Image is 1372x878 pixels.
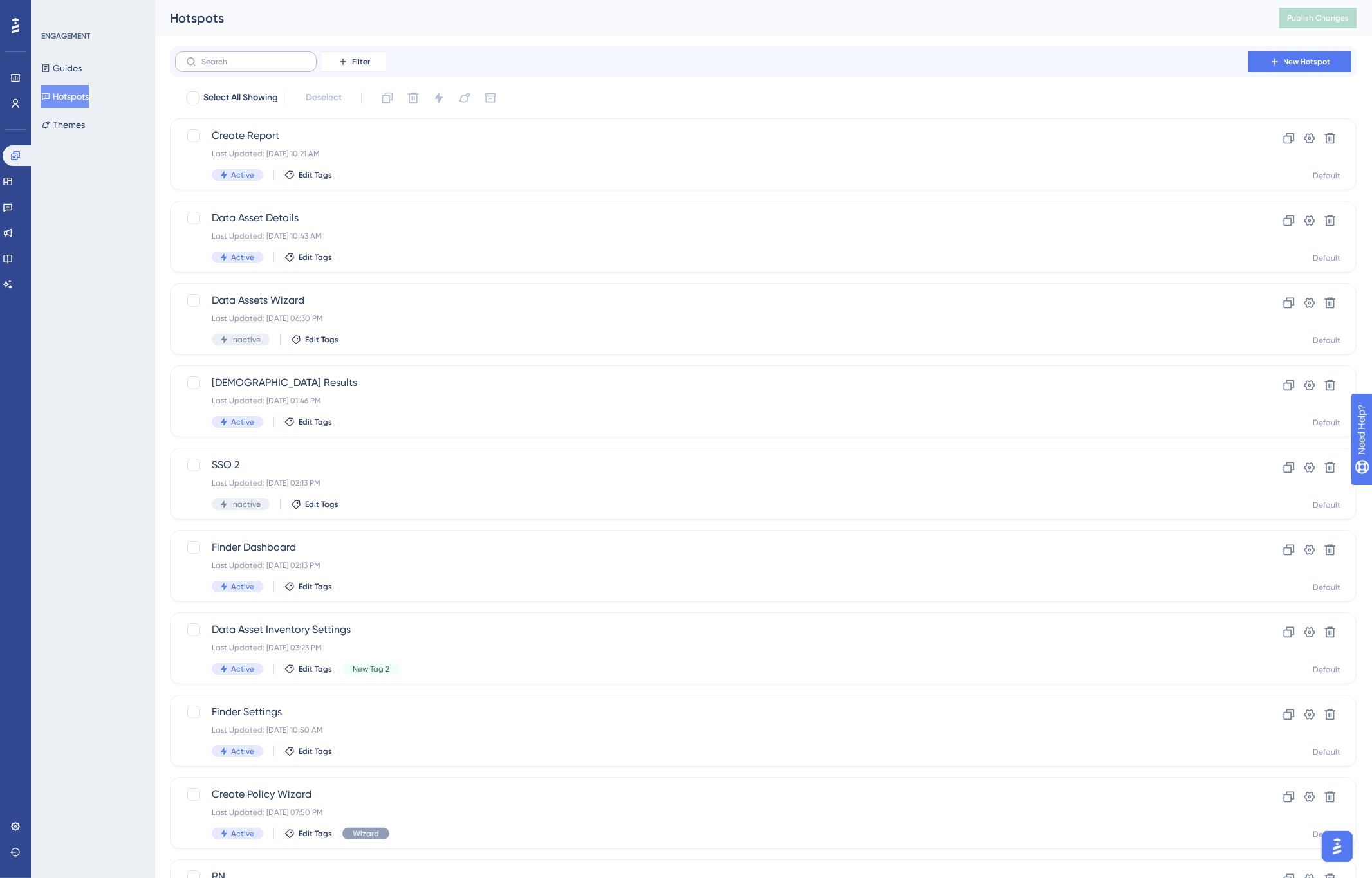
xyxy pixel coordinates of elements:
div: Last Updated: [DATE] 02:13 PM [212,560,1212,571]
div: Hotspots [170,9,1247,27]
div: Default [1313,747,1340,757]
span: Active [231,581,254,592]
span: Edit Tags [305,499,338,509]
button: Edit Tags [284,581,332,592]
span: Edit Tags [299,581,332,592]
div: Default [1313,664,1340,675]
span: Filter [352,57,370,67]
span: Select All Showing [203,90,278,105]
button: Deselect [294,86,353,109]
button: Publish Changes [1279,8,1357,28]
span: Publish Changes [1287,13,1349,23]
div: Default [1313,829,1340,839]
div: Default [1313,170,1340,181]
span: Inactive [231,334,261,345]
button: Edit Tags [291,499,338,509]
iframe: UserGuiding AI Assistant Launcher [1318,827,1357,866]
span: Edit Tags [299,828,332,839]
span: New Tag 2 [353,664,389,674]
div: Default [1313,253,1340,263]
span: Create Report [212,128,1212,143]
span: Edit Tags [299,170,332,180]
div: Default [1313,417,1340,428]
div: Default [1313,335,1340,345]
span: Wizard [353,828,379,839]
button: Edit Tags [284,252,332,262]
button: Hotspots [41,85,89,108]
span: Deselect [306,90,342,105]
button: Filter [322,51,386,72]
span: Finder Settings [212,704,1212,720]
div: Default [1313,500,1340,510]
div: Last Updated: [DATE] 06:30 PM [212,313,1212,324]
span: Edit Tags [299,746,332,756]
input: Search [201,57,306,66]
span: Active [231,664,254,674]
div: Last Updated: [DATE] 03:23 PM [212,643,1212,653]
div: Last Updated: [DATE] 10:21 AM [212,149,1212,159]
div: ENGAGEMENT [41,31,90,41]
span: Data Asset Inventory Settings [212,622,1212,637]
button: Edit Tags [284,664,332,674]
button: Edit Tags [284,417,332,427]
span: Active [231,170,254,180]
span: SSO 2 [212,457,1212,473]
button: Edit Tags [291,334,338,345]
span: Active [231,417,254,427]
button: Guides [41,57,82,80]
div: Last Updated: [DATE] 07:50 PM [212,807,1212,818]
span: Active [231,252,254,262]
button: New Hotspot [1248,51,1351,72]
span: Create Policy Wizard [212,787,1212,802]
button: Edit Tags [284,828,332,839]
span: Data Assets Wizard [212,293,1212,308]
span: Need Help? [30,3,80,19]
span: New Hotspot [1284,57,1331,67]
span: Edit Tags [299,664,332,674]
div: Last Updated: [DATE] 10:50 AM [212,725,1212,735]
span: Edit Tags [299,417,332,427]
span: Active [231,746,254,756]
span: Data Asset Details [212,210,1212,226]
button: Edit Tags [284,746,332,756]
div: Last Updated: [DATE] 10:43 AM [212,231,1212,241]
span: Active [231,828,254,839]
span: Edit Tags [305,334,338,345]
div: Last Updated: [DATE] 02:13 PM [212,478,1212,488]
button: Edit Tags [284,170,332,180]
span: Finder Dashboard [212,540,1212,555]
span: Inactive [231,499,261,509]
span: [DEMOGRAPHIC_DATA] Results [212,375,1212,390]
div: Last Updated: [DATE] 01:46 PM [212,396,1212,406]
div: Default [1313,582,1340,592]
span: Edit Tags [299,252,332,262]
button: Themes [41,113,85,136]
